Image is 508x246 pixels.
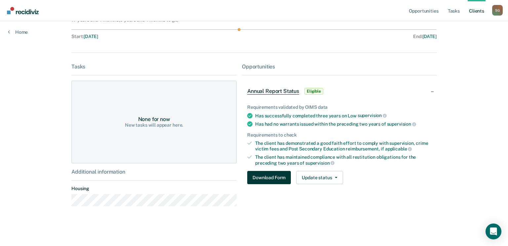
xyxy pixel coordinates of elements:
span: [DATE] [422,34,437,39]
div: Annual Report StatusEligible [242,81,437,102]
div: Has had no warrants issued within the preceding two years of [255,121,431,127]
span: supervision [387,121,416,127]
span: [DATE] [84,34,98,39]
div: S G [492,5,503,16]
div: Requirements to check [247,132,431,138]
img: Recidiviz [7,7,39,14]
a: Home [8,29,28,35]
span: supervision [358,113,387,118]
span: Eligible [304,88,323,95]
div: Additional information [71,169,237,175]
div: Has successfully completed three years on Low [255,113,431,119]
a: Navigate to form link [247,171,293,184]
div: The client has demonstrated a good faith effort to comply with supervision, crime victim fees and... [255,141,431,152]
div: None for now [138,116,170,122]
div: The client has maintained compliance with all restitution obligations for the preceding two years of [255,154,431,166]
div: Tasks [71,63,237,70]
button: Update status [296,171,343,184]
div: Requirements validated by OIMS data [247,104,431,110]
button: Profile dropdown button [492,5,503,16]
div: End : [257,34,437,39]
button: Download Form [247,171,291,184]
span: supervision [305,160,334,166]
div: Open Intercom Messenger [486,224,501,239]
span: Annual Report Status [247,88,299,95]
dt: Housing [71,186,237,191]
span: applicable [385,146,412,151]
div: Start : [71,34,254,39]
div: New tasks will appear here. [125,122,183,128]
div: Opportunities [242,63,437,70]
